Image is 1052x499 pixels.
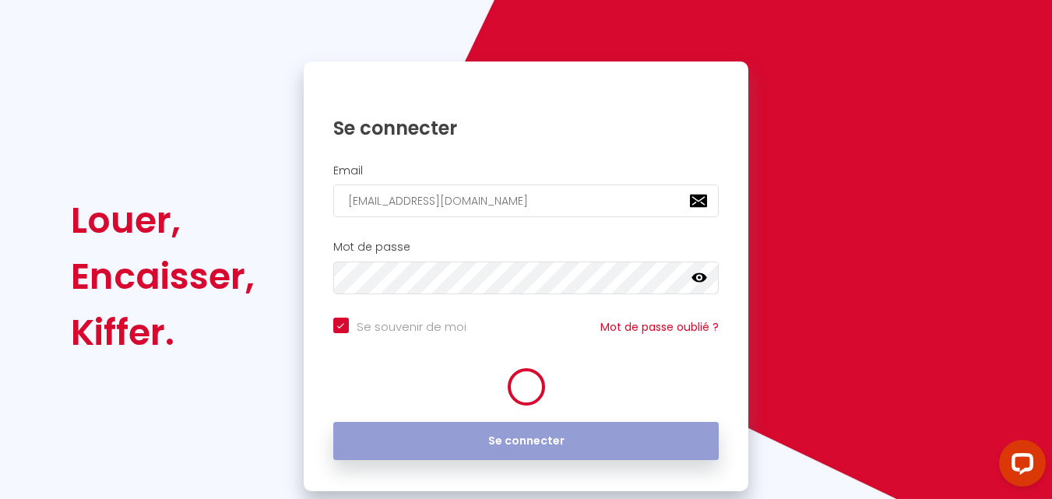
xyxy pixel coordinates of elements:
[71,248,255,304] div: Encaisser,
[71,192,255,248] div: Louer,
[987,434,1052,499] iframe: LiveChat chat widget
[333,164,720,177] h2: Email
[333,116,720,140] h1: Se connecter
[600,319,719,335] a: Mot de passe oublié ?
[333,241,720,254] h2: Mot de passe
[71,304,255,360] div: Kiffer.
[333,184,720,217] input: Ton Email
[333,422,720,461] button: Se connecter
